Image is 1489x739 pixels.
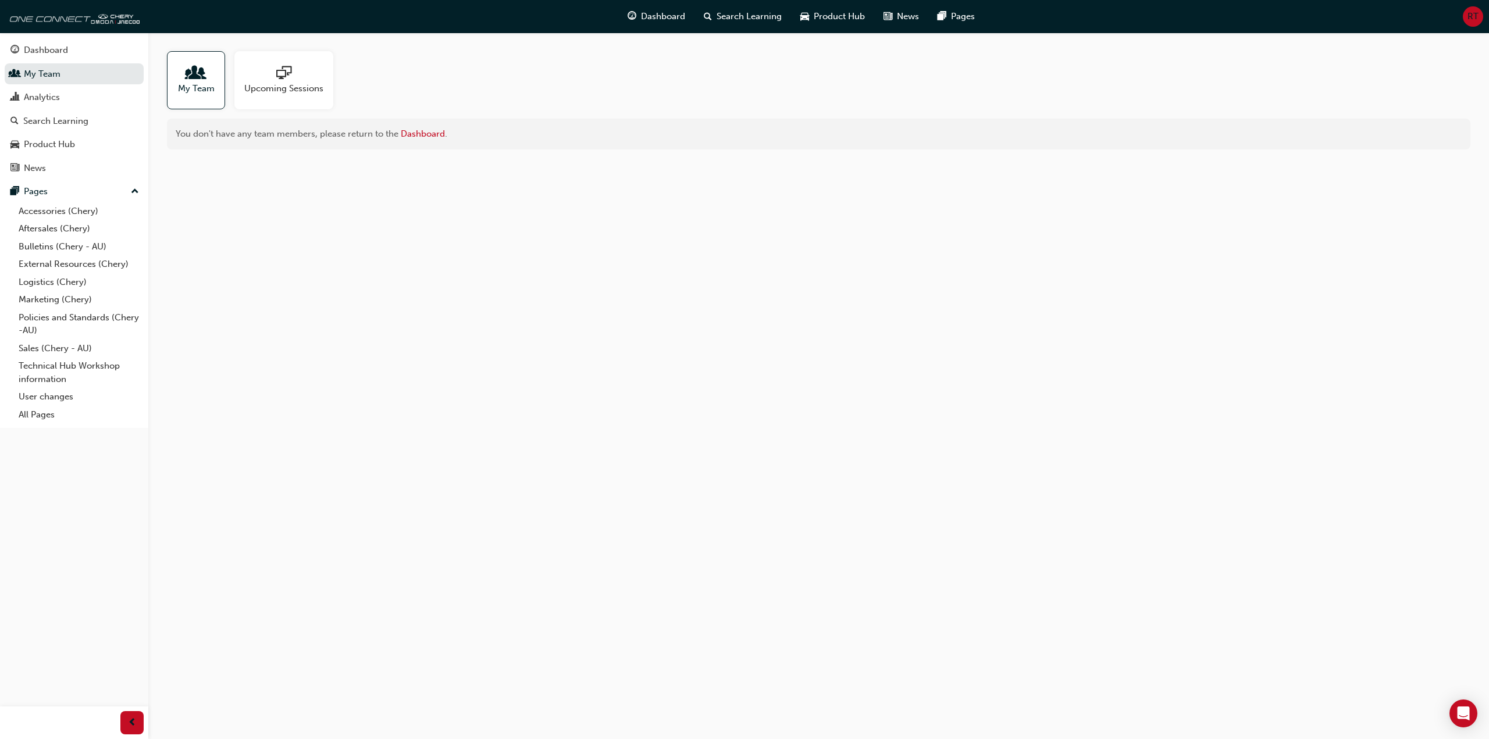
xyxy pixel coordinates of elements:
[10,69,19,80] span: people-icon
[5,134,144,155] a: Product Hub
[14,273,144,291] a: Logistics (Chery)
[10,92,19,103] span: chart-icon
[10,163,19,174] span: news-icon
[1467,10,1479,23] span: RT
[5,40,144,61] a: Dashboard
[14,220,144,238] a: Aftersales (Chery)
[24,162,46,175] div: News
[131,184,139,199] span: up-icon
[791,5,874,28] a: car-iconProduct Hub
[1463,6,1483,27] button: RT
[897,10,919,23] span: News
[641,10,685,23] span: Dashboard
[5,87,144,108] a: Analytics
[951,10,975,23] span: Pages
[401,128,445,139] a: Dashboard
[5,181,144,202] button: Pages
[10,116,19,127] span: search-icon
[5,37,144,181] button: DashboardMy TeamAnalyticsSearch LearningProduct HubNews
[188,66,204,82] span: people-icon
[244,82,323,95] span: Upcoming Sessions
[704,9,712,24] span: search-icon
[10,140,19,150] span: car-icon
[24,185,48,198] div: Pages
[628,9,636,24] span: guage-icon
[14,357,144,388] a: Technical Hub Workshop information
[167,119,1470,149] div: You don't have any team members, please return to the .
[14,406,144,424] a: All Pages
[14,388,144,406] a: User changes
[14,255,144,273] a: External Resources (Chery)
[6,5,140,28] img: oneconnect
[14,291,144,309] a: Marketing (Chery)
[178,82,215,95] span: My Team
[234,51,343,109] a: Upcoming Sessions
[276,66,291,82] span: sessionType_ONLINE_URL-icon
[23,115,88,128] div: Search Learning
[14,202,144,220] a: Accessories (Chery)
[14,309,144,340] a: Policies and Standards (Chery -AU)
[14,340,144,358] a: Sales (Chery - AU)
[5,158,144,179] a: News
[167,51,234,109] a: My Team
[24,91,60,104] div: Analytics
[10,45,19,56] span: guage-icon
[694,5,791,28] a: search-iconSearch Learning
[884,9,892,24] span: news-icon
[938,9,946,24] span: pages-icon
[928,5,984,28] a: pages-iconPages
[128,716,137,730] span: prev-icon
[814,10,865,23] span: Product Hub
[1449,699,1477,727] div: Open Intercom Messenger
[24,44,68,57] div: Dashboard
[5,63,144,85] a: My Team
[800,9,809,24] span: car-icon
[717,10,782,23] span: Search Learning
[618,5,694,28] a: guage-iconDashboard
[874,5,928,28] a: news-iconNews
[14,238,144,256] a: Bulletins (Chery - AU)
[24,138,75,151] div: Product Hub
[10,187,19,197] span: pages-icon
[5,110,144,132] a: Search Learning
